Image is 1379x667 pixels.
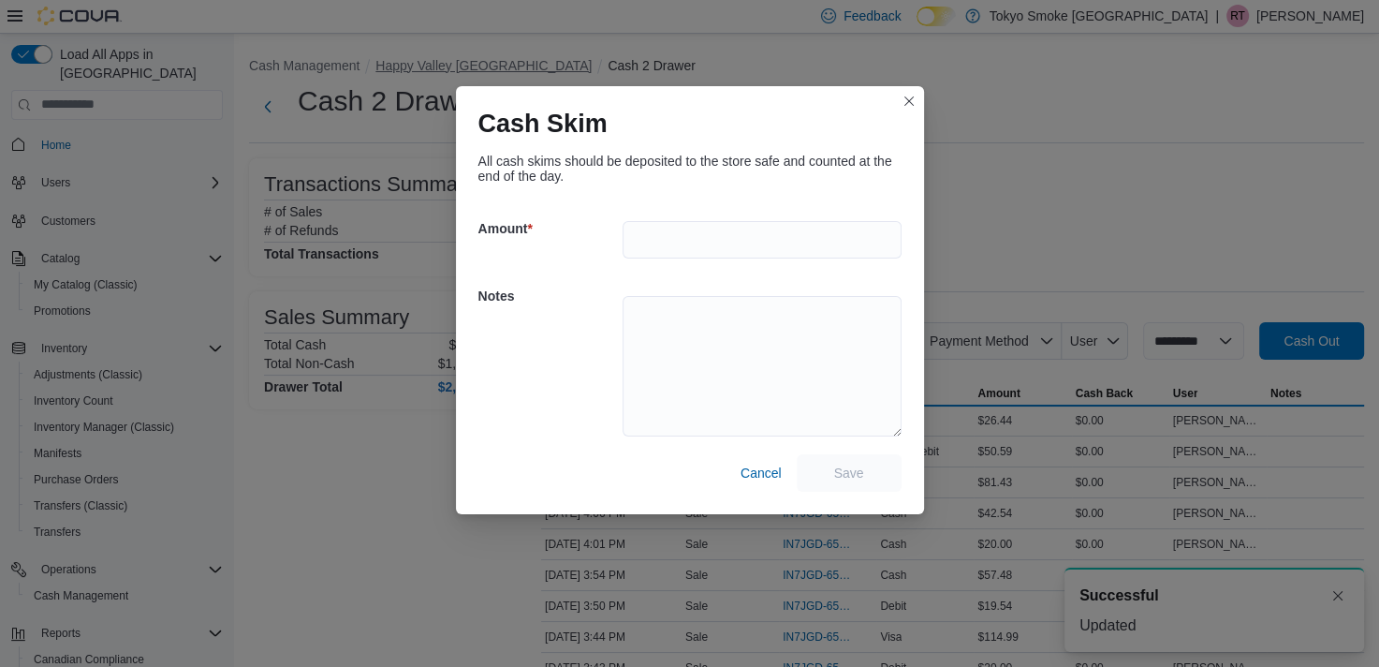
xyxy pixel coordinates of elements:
[898,90,920,112] button: Closes this modal window
[478,154,902,184] div: All cash skims should be deposited to the store safe and counted at the end of the day.
[478,210,619,247] h5: Amount
[741,464,782,482] span: Cancel
[733,454,789,492] button: Cancel
[797,454,902,492] button: Save
[834,464,864,482] span: Save
[478,109,608,139] h1: Cash Skim
[478,277,619,315] h5: Notes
